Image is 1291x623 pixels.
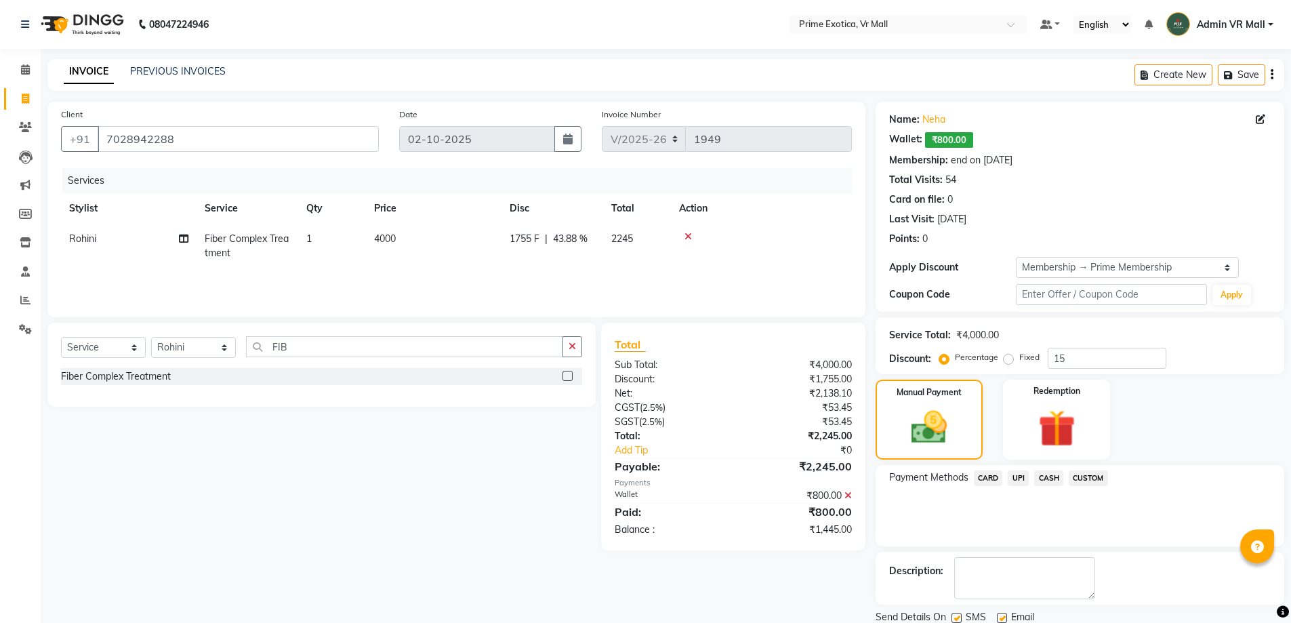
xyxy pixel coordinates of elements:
th: Service [197,193,298,224]
span: Fiber Complex Treatment [205,233,289,259]
span: CARD [974,470,1003,486]
span: CASH [1034,470,1063,486]
label: Percentage [955,351,998,363]
div: Payments [615,477,851,489]
b: 08047224946 [149,5,209,43]
div: Sub Total: [604,358,733,372]
a: Neha [922,113,945,127]
div: ₹2,138.10 [733,386,862,401]
div: ₹4,000.00 [956,328,999,342]
span: UPI [1008,470,1029,486]
span: 2245 [611,233,633,245]
span: ₹800.00 [925,132,973,148]
div: ( ) [604,415,733,429]
div: ₹53.45 [733,401,862,415]
div: Points: [889,232,920,246]
span: 2.5% [642,416,662,427]
div: Services [62,168,862,193]
div: ₹2,245.00 [733,458,862,475]
label: Redemption [1033,385,1080,397]
iframe: chat widget [1234,569,1277,609]
th: Qty [298,193,366,224]
div: Apply Discount [889,260,1017,275]
button: Save [1218,64,1265,85]
div: 54 [945,173,956,187]
label: Fixed [1019,351,1040,363]
div: end on [DATE] [951,153,1012,167]
div: Fiber Complex Treatment [61,369,171,384]
div: Description: [889,564,943,578]
div: Wallet: [889,132,922,148]
th: Stylist [61,193,197,224]
div: 0 [922,232,928,246]
input: Search or Scan [246,336,563,357]
div: ( ) [604,401,733,415]
div: Net: [604,386,733,401]
div: ₹1,445.00 [733,523,862,537]
span: CUSTOM [1069,470,1108,486]
span: Total [615,338,646,352]
button: Create New [1134,64,1212,85]
div: Coupon Code [889,287,1017,302]
label: Manual Payment [897,386,962,399]
img: logo [35,5,127,43]
label: Client [61,108,83,121]
div: Paid: [604,504,733,520]
span: CGST [615,401,640,414]
a: PREVIOUS INVOICES [130,65,226,77]
div: ₹1,755.00 [733,372,862,386]
div: ₹2,245.00 [733,429,862,443]
th: Disc [501,193,603,224]
div: [DATE] [937,212,966,226]
div: Payable: [604,458,733,475]
label: Invoice Number [602,108,661,121]
span: Admin VR Mall [1197,18,1265,32]
th: Total [603,193,671,224]
th: Action [671,193,852,224]
button: +91 [61,126,99,152]
div: ₹0 [755,443,862,458]
span: 43.88 % [553,232,588,246]
div: ₹800.00 [733,489,862,503]
div: Last Visit: [889,212,935,226]
img: _cash.svg [900,407,958,448]
img: Admin VR Mall [1166,12,1190,36]
span: 1755 F [510,232,539,246]
span: 4000 [374,233,396,245]
div: Total: [604,429,733,443]
span: 2.5% [642,402,663,413]
div: Membership: [889,153,948,167]
div: ₹800.00 [733,504,862,520]
img: _gift.svg [1027,405,1087,451]
a: INVOICE [64,60,114,84]
div: Name: [889,113,920,127]
span: SGST [615,416,639,428]
div: Service Total: [889,328,951,342]
div: Discount: [889,352,931,366]
th: Price [366,193,501,224]
span: Rohini [69,233,96,245]
div: 0 [947,193,953,207]
span: Payment Methods [889,470,968,485]
div: Wallet [604,489,733,503]
label: Date [399,108,417,121]
div: Balance : [604,523,733,537]
div: Card on file: [889,193,945,207]
div: Total Visits: [889,173,943,187]
span: 1 [306,233,312,245]
div: ₹4,000.00 [733,358,862,372]
a: Add Tip [604,443,754,458]
input: Enter Offer / Coupon Code [1016,284,1207,305]
input: Search by Name/Mobile/Email/Code [98,126,379,152]
span: | [545,232,548,246]
button: Apply [1212,285,1251,305]
div: ₹53.45 [733,415,862,429]
div: Discount: [604,372,733,386]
